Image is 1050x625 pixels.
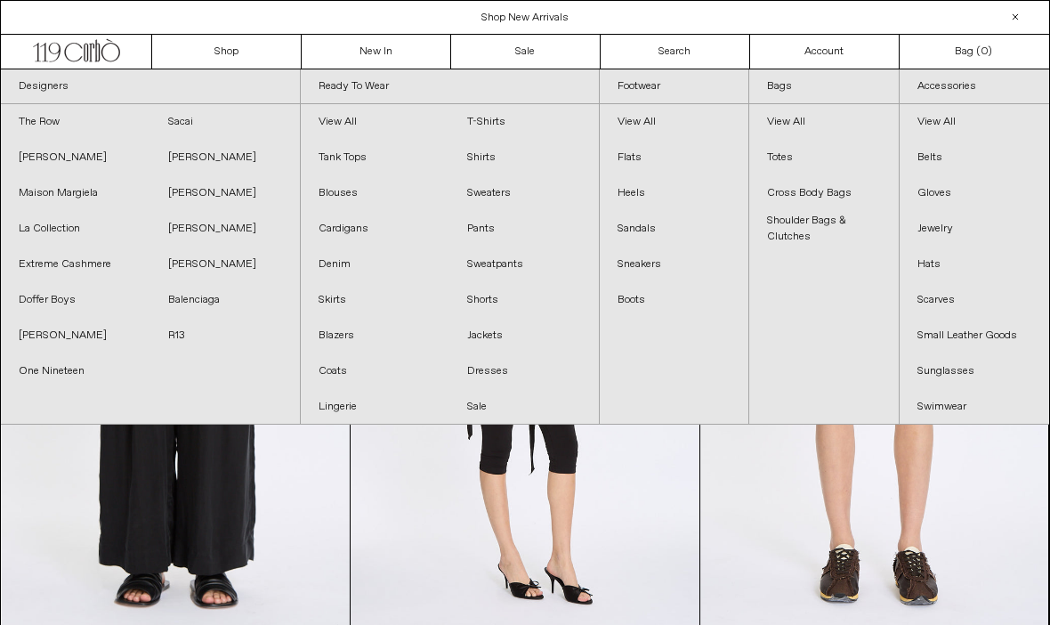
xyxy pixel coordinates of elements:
a: The Row [1,104,150,140]
a: Designers [1,69,300,104]
span: 0 [981,45,988,59]
a: Small Leather Goods [900,318,1049,353]
a: Sunglasses [900,353,1049,389]
a: T-Shirts [449,104,599,140]
span: ) [981,44,992,60]
a: Flats [600,140,748,175]
a: [PERSON_NAME] [150,175,300,211]
a: Accessories [900,69,1049,104]
a: Blazers [301,318,450,353]
a: Heels [600,175,748,211]
a: [PERSON_NAME] [150,247,300,282]
a: Dresses [449,353,599,389]
a: Sneakers [600,247,748,282]
a: Shoulder Bags & Clutches [749,211,898,247]
a: [PERSON_NAME] [1,140,150,175]
a: La Collection [1,211,150,247]
a: Belts [900,140,1049,175]
a: Denim [301,247,450,282]
a: R13 [150,318,300,353]
a: Sale [451,35,601,69]
a: [PERSON_NAME] [150,140,300,175]
a: Ready To Wear [301,69,600,104]
a: Blouses [301,175,450,211]
a: Hats [900,247,1049,282]
a: View All [749,104,898,140]
a: Search [601,35,750,69]
a: Gloves [900,175,1049,211]
a: View All [900,104,1049,140]
a: Swimwear [900,389,1049,425]
a: Sweaters [449,175,599,211]
a: Sweatpants [449,247,599,282]
a: Pants [449,211,599,247]
a: Sale [449,389,599,425]
a: [PERSON_NAME] [1,318,150,353]
a: Shorts [449,282,599,318]
a: New In [302,35,451,69]
a: View All [600,104,748,140]
a: [PERSON_NAME] [150,211,300,247]
a: Cross Body Bags [749,175,898,211]
a: Sacai [150,104,300,140]
a: Shop New Arrivals [481,11,569,25]
a: Lingerie [301,389,450,425]
a: One Nineteen [1,353,150,389]
a: Shop [152,35,302,69]
a: Sandals [600,211,748,247]
a: View All [301,104,450,140]
a: Tank Tops [301,140,450,175]
a: Skirts [301,282,450,318]
a: Bags [749,69,898,104]
a: Account [750,35,900,69]
a: Balenciaga [150,282,300,318]
a: Doffer Boys [1,282,150,318]
a: Scarves [900,282,1049,318]
a: Jewelry [900,211,1049,247]
a: Coats [301,353,450,389]
a: Jackets [449,318,599,353]
a: Cardigans [301,211,450,247]
a: Shirts [449,140,599,175]
a: Bag () [900,35,1049,69]
a: Maison Margiela [1,175,150,211]
a: Boots [600,282,748,318]
a: Footwear [600,69,748,104]
a: Extreme Cashmere [1,247,150,282]
a: Totes [749,140,898,175]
